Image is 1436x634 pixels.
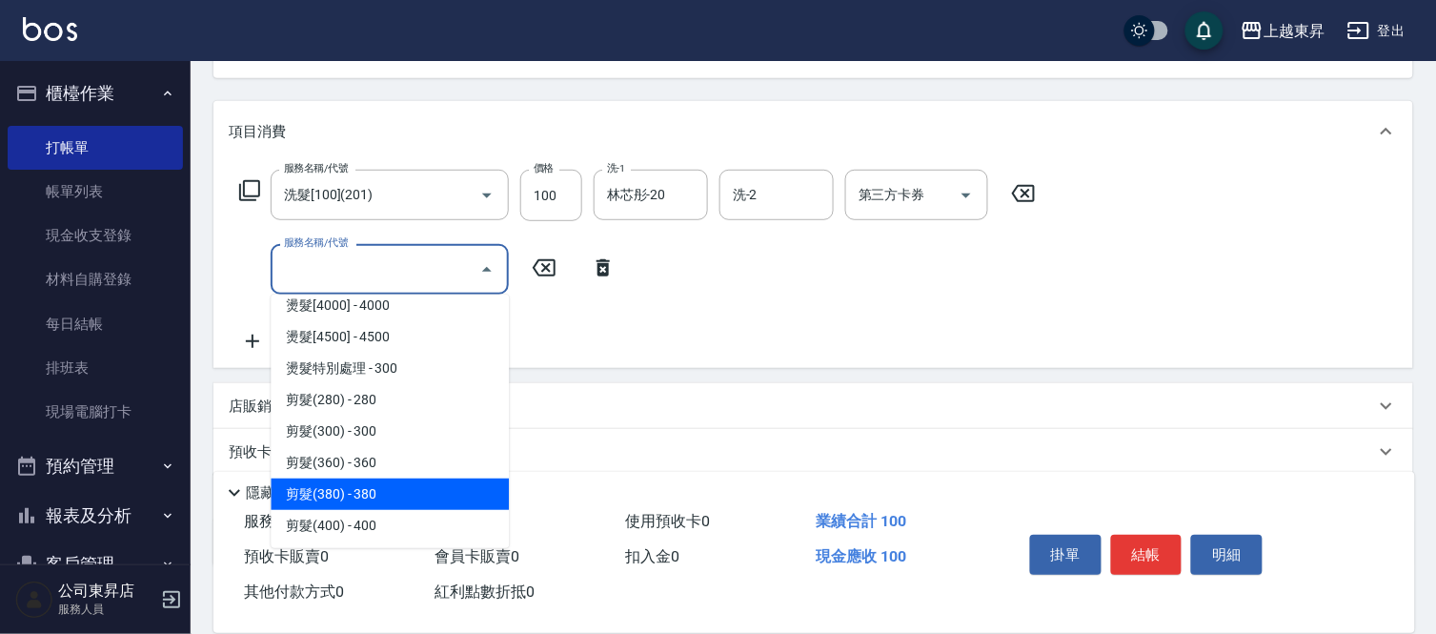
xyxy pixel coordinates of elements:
[435,583,535,601] span: 紅利點數折抵 0
[1185,11,1224,50] button: save
[1340,13,1413,49] button: 登出
[1264,19,1325,43] div: 上越東昇
[8,214,183,257] a: 現金收支登錄
[271,416,509,447] span: 剪髮(300) - 300
[816,547,906,565] span: 現金應收 100
[8,126,183,170] a: 打帳單
[8,441,183,491] button: 預約管理
[816,512,906,530] span: 業績合計 100
[271,447,509,479] span: 剪髮(360) - 360
[8,390,183,434] a: 現場電腦打卡
[246,483,332,503] p: 隱藏業績明細
[58,601,155,618] p: 服務人員
[435,547,519,565] span: 會員卡販賣 0
[8,302,183,346] a: 每日結帳
[271,321,509,353] span: 燙髮[4500] - 4500
[271,384,509,416] span: 剪髮(280) - 280
[1030,535,1102,575] button: 掛單
[271,542,509,573] span: 剪髮(450) - 450
[472,255,502,285] button: Close
[284,235,348,250] label: 服務名稱/代號
[229,442,300,462] p: 預收卡販賣
[244,547,329,565] span: 預收卡販賣 0
[625,512,710,530] span: 使用預收卡 0
[271,510,509,542] span: 剪髮(400) - 400
[8,540,183,589] button: 客戶管理
[8,69,183,118] button: 櫃檯作業
[8,257,183,301] a: 材料自購登錄
[472,180,502,211] button: Open
[58,582,155,601] h5: 公司東昇店
[23,17,77,41] img: Logo
[244,512,331,530] span: 服務消費 100
[1191,535,1263,575] button: 明細
[213,101,1413,162] div: 項目消費
[8,170,183,214] a: 帳單列表
[229,397,286,417] p: 店販銷售
[534,161,554,175] label: 價格
[284,161,348,175] label: 服務名稱/代號
[1111,535,1183,575] button: 結帳
[15,581,53,619] img: Person
[271,353,509,384] span: 燙髮特別處理 - 300
[244,583,344,601] span: 其他付款方式 0
[213,429,1413,475] div: 預收卡販賣
[213,383,1413,429] div: 店販銷售
[1233,11,1332,51] button: 上越東昇
[271,290,509,321] span: 燙髮[4000] - 4000
[271,479,509,510] span: 剪髮(380) - 380
[625,547,679,565] span: 扣入金 0
[607,161,625,175] label: 洗-1
[8,491,183,541] button: 報表及分析
[229,122,286,142] p: 項目消費
[8,346,183,390] a: 排班表
[951,180,981,211] button: Open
